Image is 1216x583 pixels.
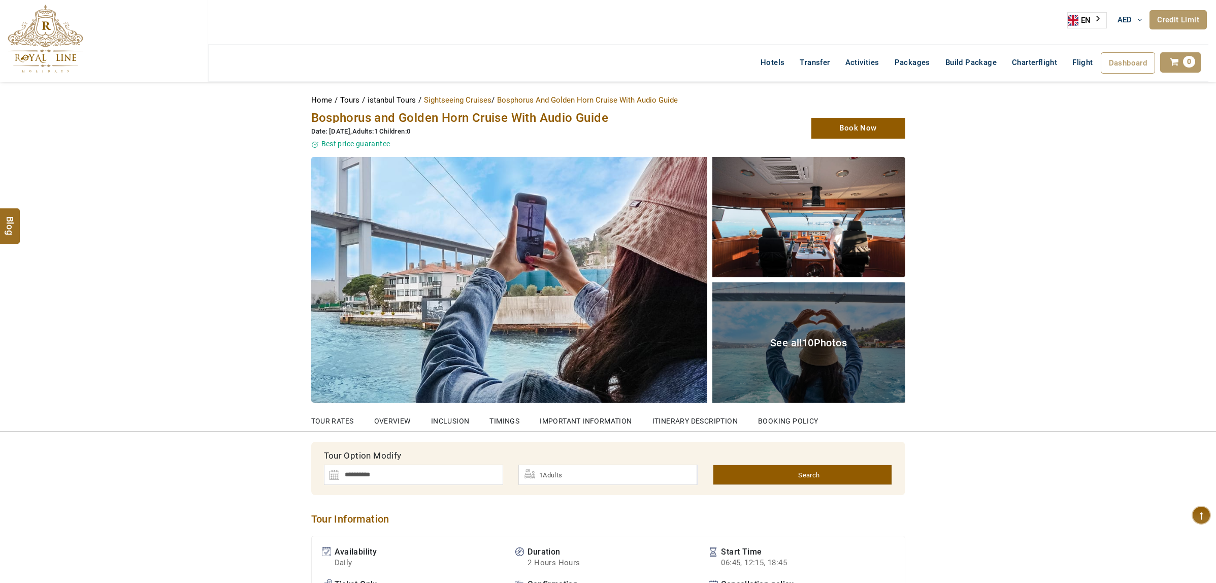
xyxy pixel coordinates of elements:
a: Build Package [938,52,1004,73]
a: Activities [838,52,887,73]
span: Bosphorus and Golden Horn Cruise With Audio Guide [311,111,609,125]
aside: Language selected: English [1067,12,1107,28]
span: Availability [335,546,377,569]
a: Timings [489,403,519,431]
a: Important Information [540,403,632,431]
span: Date: [DATE] [311,127,351,135]
span: Flight [1072,58,1093,67]
a: Flight [1065,52,1100,73]
a: Tour Rates [311,403,354,431]
img: The Royal Line Holidays [8,5,83,73]
a: Booking Policy [758,403,818,431]
a: Packages [887,52,938,73]
a: Transfer [792,52,837,73]
span: Charterflight [1012,58,1057,67]
b: Daily [335,558,377,568]
a: Search [713,465,892,485]
a: EN [1068,13,1106,28]
span: 10 [802,337,814,349]
a: Itinerary Description [652,403,738,431]
b: 2 Hours Hours [528,558,580,568]
b: 06:45, 12:15, 18:45 [721,558,787,568]
a: Hotels [753,52,792,73]
div: Language [1067,12,1107,28]
span: Dashboard [1109,58,1147,68]
a: Tours [340,95,362,105]
span: Start Time [721,546,787,569]
li: Bosphorus And Golden Horn Cruise With Audio Guide [497,92,678,108]
span: Blog [4,216,17,224]
a: Home [311,95,335,105]
li: Sightseeing Cruises [424,92,495,108]
span: 1Adults [539,471,563,479]
div: Tour Option Modify [316,447,900,465]
span: 0 [1183,56,1195,68]
a: Book Now [811,118,905,139]
span: Adults:1 [352,127,378,135]
span: See all Photos [770,337,847,349]
a: istanbul Tours [368,95,418,105]
span: Best price guarantee [321,140,390,148]
a: See all10Photos [712,282,905,403]
a: OVERVIEW [374,403,411,431]
a: Charterflight [1004,52,1065,73]
img: Bosphorus and Golden Horn Cruise With Audio Guide [712,157,905,277]
span: Children:0 [379,127,410,135]
img: Bosphorus and Golden Horn Cruise With Audio Guide [311,157,707,403]
a: Inclusion [431,403,470,431]
div: , [311,127,702,137]
a: Credit Limit [1149,10,1207,29]
h2: Tour Information [311,513,905,526]
span: AED [1118,15,1132,24]
span: Duration [528,546,580,569]
a: 0 [1160,52,1201,73]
